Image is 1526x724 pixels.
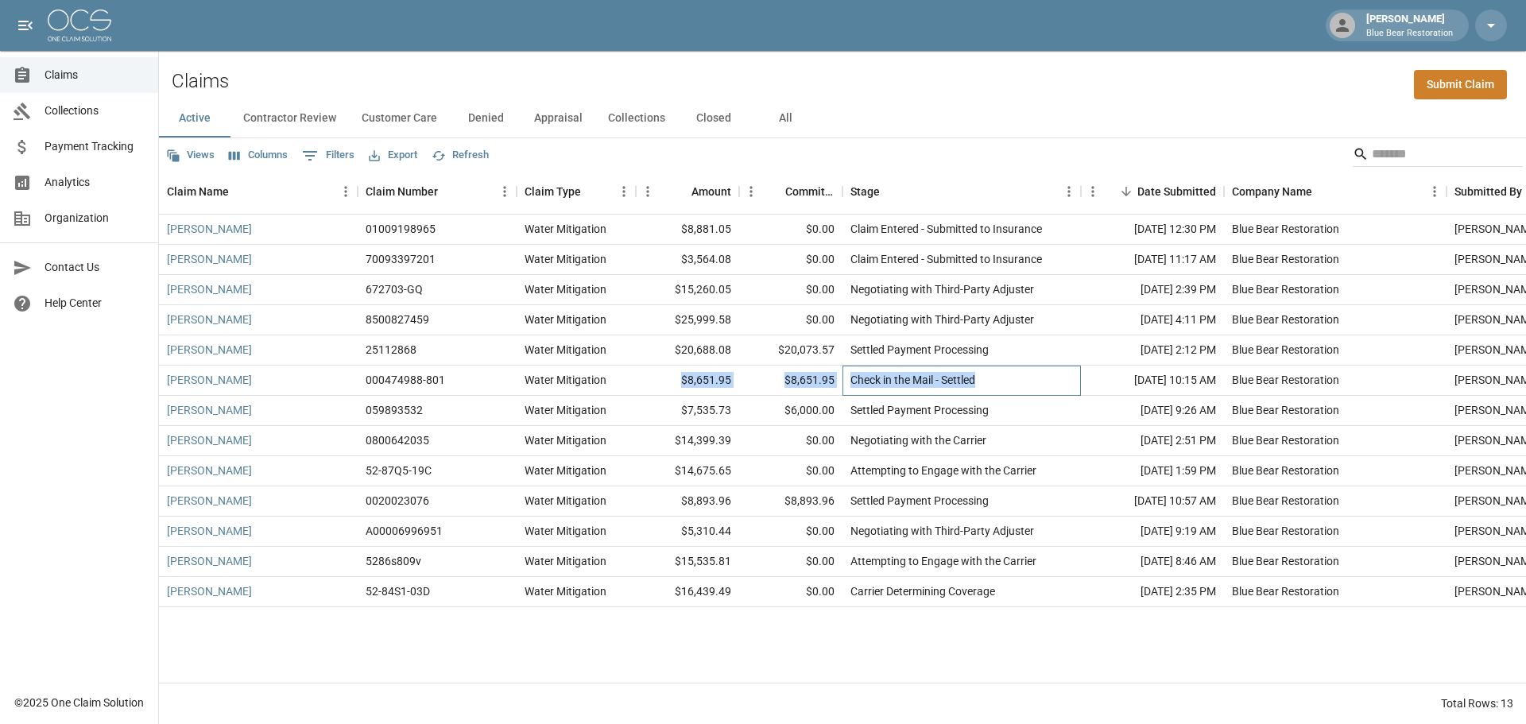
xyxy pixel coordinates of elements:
[739,335,842,366] div: $20,073.57
[525,493,606,509] div: Water Mitigation
[739,275,842,305] div: $0.00
[1423,180,1447,203] button: Menu
[366,281,423,297] div: 672703-GQ
[167,251,252,267] a: [PERSON_NAME]
[1081,426,1224,456] div: [DATE] 2:51 PM
[739,245,842,275] div: $0.00
[636,305,739,335] div: $25,999.58
[167,372,252,388] a: [PERSON_NAME]
[525,312,606,327] div: Water Mitigation
[298,143,358,168] button: Show filters
[1232,463,1339,478] div: Blue Bear Restoration
[366,221,436,237] div: 01009198965
[739,215,842,245] div: $0.00
[636,366,739,396] div: $8,651.95
[1232,432,1339,448] div: Blue Bear Restoration
[1232,281,1339,297] div: Blue Bear Restoration
[1232,169,1312,214] div: Company Name
[493,180,517,203] button: Menu
[785,169,835,214] div: Committed Amount
[1081,577,1224,607] div: [DATE] 2:35 PM
[850,312,1034,327] div: Negotiating with Third-Party Adjuster
[167,553,252,569] a: [PERSON_NAME]
[366,342,416,358] div: 25112868
[365,143,421,168] button: Export
[739,456,842,486] div: $0.00
[850,402,989,418] div: Settled Payment Processing
[1360,11,1459,40] div: [PERSON_NAME]
[1081,180,1105,203] button: Menu
[167,432,252,448] a: [PERSON_NAME]
[366,312,429,327] div: 8500827459
[739,366,842,396] div: $8,651.95
[525,553,606,569] div: Water Mitigation
[691,169,731,214] div: Amount
[172,70,229,93] h2: Claims
[1441,695,1513,711] div: Total Rows: 13
[739,577,842,607] div: $0.00
[678,99,749,137] button: Closed
[45,295,145,312] span: Help Center
[366,493,429,509] div: 0020023076
[636,335,739,366] div: $20,688.08
[636,180,660,203] button: Menu
[366,523,443,539] div: A00006996951
[366,372,445,388] div: 000474988-801
[525,342,606,358] div: Water Mitigation
[1232,402,1339,418] div: Blue Bear Restoration
[525,463,606,478] div: Water Mitigation
[45,138,145,155] span: Payment Tracking
[739,517,842,547] div: $0.00
[428,143,493,168] button: Refresh
[517,169,636,214] div: Claim Type
[636,169,739,214] div: Amount
[850,169,880,214] div: Stage
[1232,251,1339,267] div: Blue Bear Restoration
[525,583,606,599] div: Water Mitigation
[167,342,252,358] a: [PERSON_NAME]
[1232,312,1339,327] div: Blue Bear Restoration
[739,547,842,577] div: $0.00
[612,180,636,203] button: Menu
[850,372,975,388] div: Check in the Mail - Settled
[366,169,438,214] div: Claim Number
[45,210,145,226] span: Organization
[167,493,252,509] a: [PERSON_NAME]
[1312,180,1334,203] button: Sort
[1081,517,1224,547] div: [DATE] 9:19 AM
[48,10,111,41] img: ocs-logo-white-transparent.png
[525,221,606,237] div: Water Mitigation
[739,305,842,335] div: $0.00
[525,281,606,297] div: Water Mitigation
[45,259,145,276] span: Contact Us
[636,245,739,275] div: $3,564.08
[230,99,349,137] button: Contractor Review
[159,99,230,137] button: Active
[636,456,739,486] div: $14,675.65
[525,523,606,539] div: Water Mitigation
[749,99,821,137] button: All
[167,169,229,214] div: Claim Name
[1081,366,1224,396] div: [DATE] 10:15 AM
[850,493,989,509] div: Settled Payment Processing
[159,99,1526,137] div: dynamic tabs
[1366,27,1453,41] p: Blue Bear Restoration
[850,251,1042,267] div: Claim Entered - Submitted to Insurance
[366,251,436,267] div: 70093397201
[880,180,902,203] button: Sort
[1081,245,1224,275] div: [DATE] 11:17 AM
[850,432,986,448] div: Negotiating with the Carrier
[229,180,251,203] button: Sort
[1353,141,1523,170] div: Search
[167,463,252,478] a: [PERSON_NAME]
[10,10,41,41] button: open drawer
[1081,396,1224,426] div: [DATE] 9:26 AM
[763,180,785,203] button: Sort
[167,523,252,539] a: [PERSON_NAME]
[358,169,517,214] div: Claim Number
[1081,169,1224,214] div: Date Submitted
[636,517,739,547] div: $5,310.44
[1232,553,1339,569] div: Blue Bear Restoration
[1081,335,1224,366] div: [DATE] 2:12 PM
[225,143,292,168] button: Select columns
